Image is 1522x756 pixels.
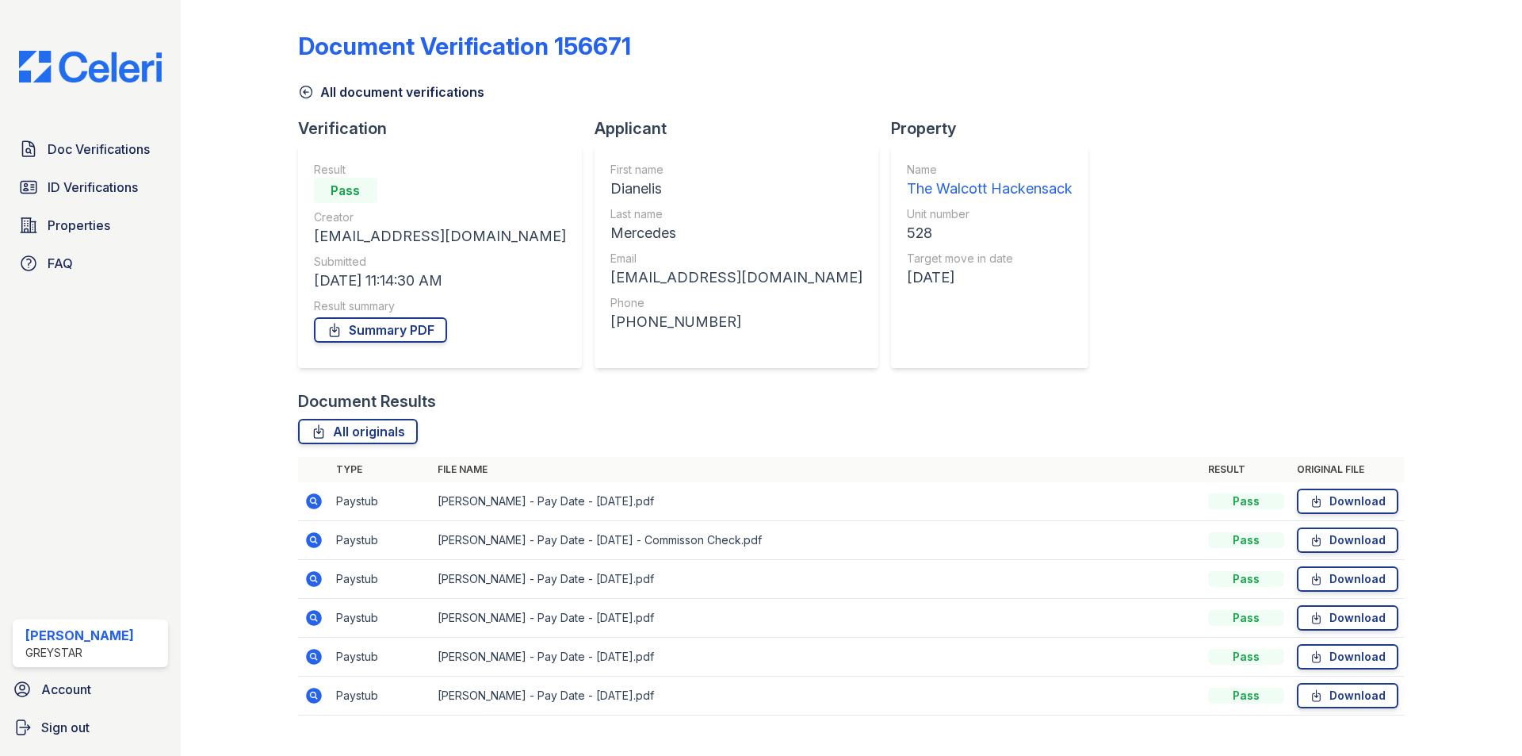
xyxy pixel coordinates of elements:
[1202,457,1291,482] th: Result
[330,638,431,677] td: Paystub
[907,178,1073,200] div: The Walcott Hackensack
[1208,532,1284,548] div: Pass
[1297,566,1398,592] a: Download
[907,162,1073,178] div: Name
[298,32,631,60] div: Document Verification 156671
[330,599,431,638] td: Paystub
[330,521,431,560] td: Paystub
[25,645,134,661] div: Greystar
[13,209,168,241] a: Properties
[6,712,174,743] a: Sign out
[298,390,436,413] div: Document Results
[6,673,174,705] a: Account
[1297,605,1398,631] a: Download
[610,311,862,333] div: [PHONE_NUMBER]
[1208,493,1284,509] div: Pass
[1208,688,1284,704] div: Pass
[610,295,862,311] div: Phone
[1297,489,1398,514] a: Download
[298,117,595,140] div: Verification
[1208,649,1284,665] div: Pass
[431,638,1202,677] td: [PERSON_NAME] - Pay Date - [DATE].pdf
[314,270,566,292] div: [DATE] 11:14:30 AM
[298,419,418,444] a: All originals
[431,599,1202,638] td: [PERSON_NAME] - Pay Date - [DATE].pdf
[907,162,1073,200] a: Name The Walcott Hackensack
[48,254,73,273] span: FAQ
[907,251,1073,267] div: Target move in date
[1208,571,1284,587] div: Pass
[314,178,377,203] div: Pass
[907,206,1073,222] div: Unit number
[610,178,862,200] div: Dianelis
[25,626,134,645] div: [PERSON_NAME]
[330,457,431,482] th: Type
[431,560,1202,599] td: [PERSON_NAME] - Pay Date - [DATE].pdf
[330,560,431,599] td: Paystub
[907,267,1073,289] div: [DATE]
[6,51,174,83] img: CE_Logo_Blue-a8612792a0a2168367f1c8372b55b34899dd931a85d93a1a3d3e32e68fde9ad4.png
[330,482,431,521] td: Paystub
[314,298,566,314] div: Result summary
[891,117,1101,140] div: Property
[1297,683,1398,708] a: Download
[314,254,566,270] div: Submitted
[610,267,862,289] div: [EMAIL_ADDRESS][DOMAIN_NAME]
[431,482,1202,521] td: [PERSON_NAME] - Pay Date - [DATE].pdf
[13,248,168,279] a: FAQ
[298,83,484,102] a: All document verifications
[1297,644,1398,670] a: Download
[431,677,1202,716] td: [PERSON_NAME] - Pay Date - [DATE].pdf
[610,222,862,244] div: Mercedes
[595,117,891,140] div: Applicant
[314,162,566,178] div: Result
[1208,610,1284,626] div: Pass
[48,140,150,159] span: Doc Verifications
[48,216,110,235] span: Properties
[314,209,566,225] div: Creator
[41,680,91,699] span: Account
[431,521,1202,560] td: [PERSON_NAME] - Pay Date - [DATE] - Commisson Check.pdf
[610,251,862,267] div: Email
[13,171,168,203] a: ID Verifications
[330,677,431,716] td: Paystub
[314,317,447,343] a: Summary PDF
[1291,457,1405,482] th: Original file
[13,133,168,165] a: Doc Verifications
[41,718,90,737] span: Sign out
[1297,528,1398,553] a: Download
[48,178,138,197] span: ID Verifications
[610,162,862,178] div: First name
[314,225,566,248] div: [EMAIL_ADDRESS][DOMAIN_NAME]
[431,457,1202,482] th: File name
[907,222,1073,244] div: 528
[610,206,862,222] div: Last name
